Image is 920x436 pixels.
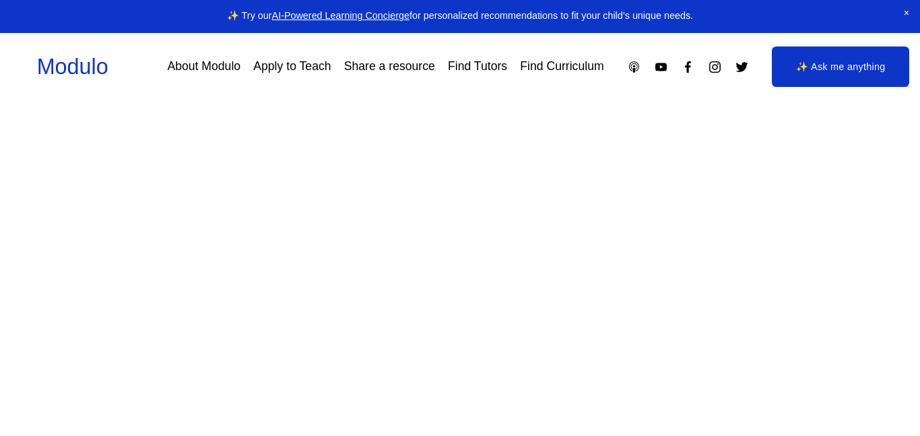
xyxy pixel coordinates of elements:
a: YouTube [654,60,668,74]
a: Find Curriculum [520,55,603,79]
a: Facebook [681,60,695,74]
a: Find Tutors [448,55,507,79]
a: ✨ Ask me anything [772,46,909,87]
a: Instagram [708,60,722,74]
a: About Modulo [167,55,240,79]
a: Modulo [37,55,108,79]
a: Twitter [735,60,749,74]
a: AI-Powered Learning Concierge [272,10,409,21]
a: Apple Podcasts [627,60,641,74]
a: Share a resource [344,55,435,79]
a: Apply to Teach [253,55,331,79]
